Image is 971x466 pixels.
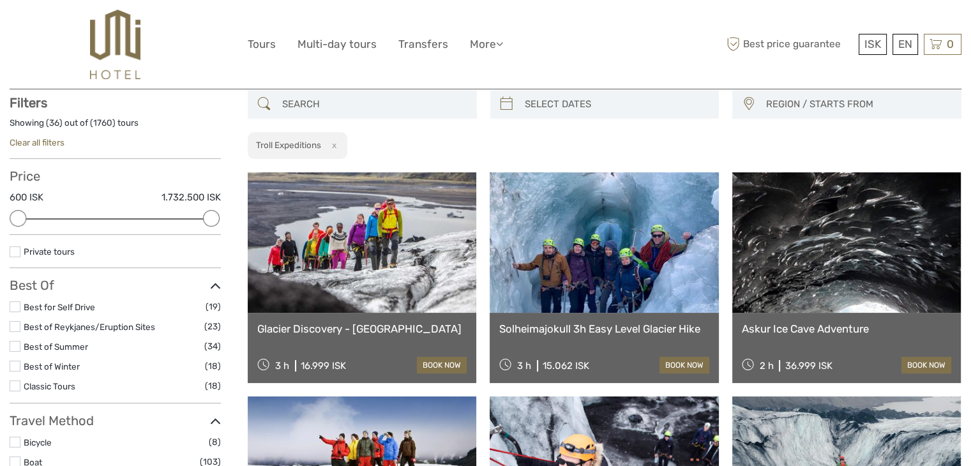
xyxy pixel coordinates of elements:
[760,94,955,115] button: REGION / STARTS FROM
[517,360,531,372] span: 3 h
[162,191,221,204] label: 1.732.500 ISK
[277,93,470,116] input: SEARCH
[90,10,140,79] img: 526-1e775aa5-7374-4589-9d7e-5793fb20bdfc_logo_big.jpg
[10,413,221,428] h3: Travel Method
[257,322,467,335] a: Glacier Discovery - [GEOGRAPHIC_DATA]
[892,34,918,55] div: EN
[18,22,144,33] p: We're away right now. Please check back later!
[543,360,589,372] div: 15.062 ISK
[723,34,855,55] span: Best price guarantee
[275,360,289,372] span: 3 h
[24,246,75,257] a: Private tours
[205,359,221,373] span: (18)
[24,381,75,391] a: Classic Tours
[785,360,832,372] div: 36.999 ISK
[24,302,95,312] a: Best for Self Drive
[24,342,88,352] a: Best of Summer
[297,35,377,54] a: Multi-day tours
[256,140,321,150] h2: Troll Expeditions
[24,322,155,332] a: Best of Reykjanes/Eruption Sites
[204,319,221,334] span: (23)
[93,117,112,129] label: 1760
[24,361,80,372] a: Best of Winter
[945,38,956,50] span: 0
[659,357,709,373] a: book now
[520,93,713,116] input: SELECT DATES
[301,360,346,372] div: 16.999 ISK
[209,435,221,449] span: (8)
[49,117,59,129] label: 36
[10,137,64,147] a: Clear all filters
[205,379,221,393] span: (18)
[10,95,47,110] strong: Filters
[742,322,951,335] a: Askur Ice Cave Adventure
[417,357,467,373] a: book now
[10,278,221,293] h3: Best Of
[10,169,221,184] h3: Price
[759,360,773,372] span: 2 h
[147,20,162,35] button: Open LiveChat chat widget
[901,357,951,373] a: book now
[10,191,43,204] label: 600 ISK
[499,322,709,335] a: Solheimajokull 3h Easy Level Glacier Hike
[24,437,52,447] a: Bicycle
[206,299,221,314] span: (19)
[323,139,340,152] button: x
[398,35,448,54] a: Transfers
[248,35,276,54] a: Tours
[470,35,503,54] a: More
[10,117,221,137] div: Showing ( ) out of ( ) tours
[864,38,881,50] span: ISK
[204,339,221,354] span: (34)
